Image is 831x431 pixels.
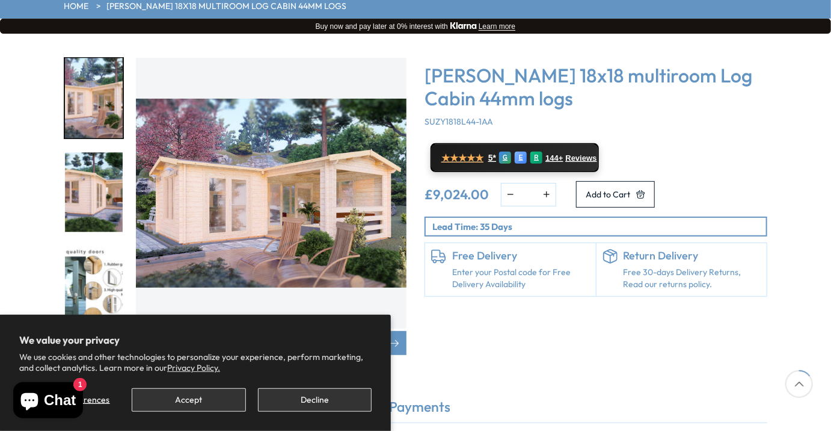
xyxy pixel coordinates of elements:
button: Decline [258,388,372,412]
a: Privacy Policy. [167,362,220,373]
img: Suzy3_2x6-2_5S31896-1_f0f3b787-e36b-4efa-959a-148785adcb0b_200x200.jpg [65,58,123,138]
button: Accept [132,388,245,412]
div: 1 / 7 [64,57,124,139]
a: ★★★★★ 5* G E R 144+ Reviews [431,143,599,172]
a: HOME [64,1,88,13]
div: G [499,152,511,164]
span: SUZY1818L44-1AA [425,116,493,127]
img: Suzy3_2x6-2_5S31896-2_64732b6d-1a30-4d9b-a8b3-4f3a95d206a5_200x200.jpg [65,152,123,232]
p: Lead Time: 35 Days [432,220,766,233]
h6: Free Delivery [452,249,590,262]
img: Premiumqualitydoors_3_f0c32a75-f7e9-4cfe-976d-db3d5c21df21_200x200.jpg [65,247,123,327]
p: Free 30-days Delivery Returns, Read our returns policy. [624,267,761,290]
h6: Return Delivery [624,249,761,262]
span: ★★★★★ [441,152,483,164]
span: Add to Cart [586,190,630,199]
inbox-online-store-chat: Shopify online store chat [10,382,87,421]
div: 3 / 7 [64,246,124,328]
a: [PERSON_NAME] 18x18 multiroom Log Cabin 44mm logs [106,1,346,13]
ins: £9,024.00 [425,188,489,201]
img: Shire Suzy 18x18 multiroom Log Cabin 44mm logs - Best Shed [136,58,406,329]
span: Reviews [566,153,597,163]
div: R [530,152,542,164]
button: Add to Cart [576,181,655,208]
h3: [PERSON_NAME] 18x18 multiroom Log Cabin 44mm logs [425,64,767,110]
a: Enter your Postal code for Free Delivery Availability [452,267,590,290]
div: 2 / 7 [64,151,124,234]
div: Next slide [382,331,406,355]
span: 144+ [545,153,563,163]
h2: We value your privacy [19,334,372,346]
div: E [515,152,527,164]
div: 1 / 7 [136,58,406,355]
p: We use cookies and other technologies to personalize your experience, perform marketing, and coll... [19,352,372,373]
